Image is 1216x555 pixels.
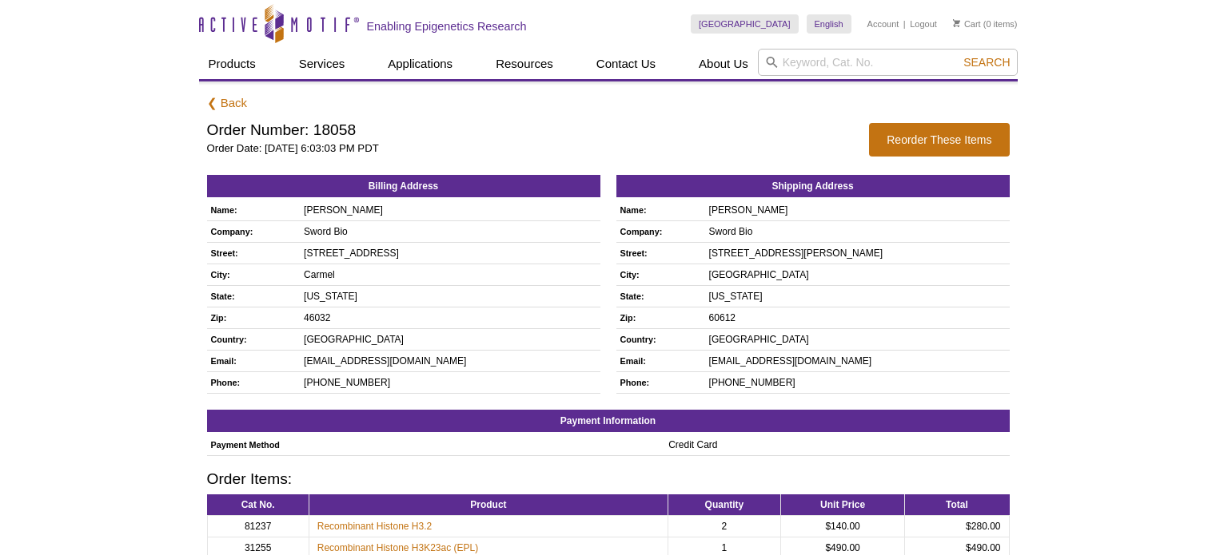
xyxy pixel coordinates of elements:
a: Services [289,49,355,79]
a: Applications [378,49,462,79]
td: $140.00 [780,515,905,537]
h5: State: [620,289,697,303]
li: | [903,14,906,34]
a: Logout [910,18,937,30]
h2: Order Number: 18058 [207,123,854,137]
a: Resources [486,49,563,79]
td: [US_STATE] [300,285,600,307]
a: [GEOGRAPHIC_DATA] [691,14,799,34]
h5: Street: [620,246,697,260]
th: Product [309,494,668,516]
td: Credit Card [664,434,1009,456]
h5: Zip: [211,311,293,325]
h5: Company: [211,224,293,239]
h2: Order Items: [207,472,1010,486]
td: [GEOGRAPHIC_DATA] [705,328,1010,350]
a: Cart [953,18,981,30]
td: [PERSON_NAME] [705,200,1010,221]
td: Carmel [300,264,600,285]
h5: Country: [620,332,697,347]
a: Recombinant Histone H3.2 [317,519,432,533]
h5: Company: [620,224,697,239]
h5: Name: [211,203,293,217]
th: Total [905,494,1009,516]
a: ❮ Back [207,96,248,111]
td: 81237 [207,515,309,537]
h2: Shipping Address [616,175,1010,197]
a: Products [199,49,265,79]
span: Search [963,56,1010,69]
h5: Country: [211,332,293,347]
h5: Payment Method [211,438,657,452]
button: Search [959,55,1015,69]
a: English [807,14,851,34]
h5: City: [620,268,697,282]
a: Account [867,18,899,30]
td: [GEOGRAPHIC_DATA] [300,328,600,350]
td: [US_STATE] [705,285,1010,307]
input: Keyword, Cat. No. [758,49,1018,76]
h5: State: [211,289,293,303]
td: $280.00 [905,515,1009,537]
th: Quantity [668,494,781,516]
h2: Payment Information [207,410,1010,432]
h5: Name: [620,203,697,217]
td: [PERSON_NAME] [300,200,600,221]
td: [STREET_ADDRESS][PERSON_NAME] [705,242,1010,264]
h5: City: [211,268,293,282]
th: Unit Price [780,494,905,516]
td: [GEOGRAPHIC_DATA] [705,264,1010,285]
td: Sword Bio [705,220,1010,242]
a: Contact Us [587,49,665,79]
h5: Street: [211,246,293,260]
td: 46032 [300,307,600,328]
td: [EMAIL_ADDRESS][DOMAIN_NAME] [300,350,600,371]
td: Sword Bio [300,220,600,242]
a: About Us [689,49,758,79]
td: [STREET_ADDRESS] [300,242,600,264]
td: 60612 [705,307,1010,328]
li: (0 items) [953,14,1018,34]
td: [EMAIL_ADDRESS][DOMAIN_NAME] [705,350,1010,371]
td: [PHONE_NUMBER] [705,371,1010,393]
p: Order Date: [DATE] 6:03:03 PM PDT [207,141,854,156]
h5: Email: [620,354,697,368]
th: Cat No. [207,494,309,516]
h5: Phone: [211,375,293,390]
h5: Phone: [620,375,697,390]
h5: Email: [211,354,293,368]
td: [PHONE_NUMBER] [300,371,600,393]
a: Recombinant Histone H3K23ac (EPL) [317,541,478,555]
h2: Billing Address [207,175,600,197]
h5: Zip: [620,311,697,325]
img: Your Cart [953,19,960,27]
button: Reorder These Items [869,123,1009,157]
h2: Enabling Epigenetics Research [367,19,527,34]
td: 2 [668,515,781,537]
